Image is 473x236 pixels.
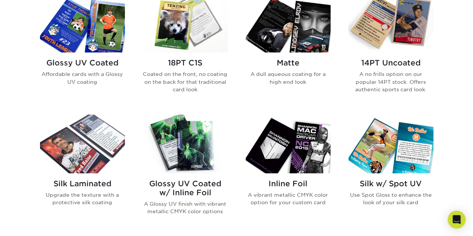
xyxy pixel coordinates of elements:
[40,179,125,188] h2: Silk Laminated
[143,179,228,197] h2: Glossy UV Coated w/ Inline Foil
[246,70,331,86] p: A dull aqueous coating for a high end look
[348,179,433,188] h2: Silk w/ Spot UV
[246,191,331,206] p: A vibrant metallic CMYK color option for your custom card
[246,179,331,188] h2: Inline Foil
[143,58,228,67] h2: 18PT C1S
[143,200,228,215] p: A Glossy UV finish with vibrant metallic CMYK color options
[40,58,125,67] h2: Glossy UV Coated
[448,211,466,229] div: Open Intercom Messenger
[143,114,228,173] img: Glossy UV Coated w/ Inline Foil Trading Cards
[246,58,331,67] h2: Matte
[143,70,228,93] p: Coated on the front, no coating on the back for that traditional card look
[348,191,433,206] p: Use Spot Gloss to enhance the look of your silk card
[348,70,433,93] p: A no frills option on our popular 14PT stock. Offers authentic sports card look.
[40,191,125,206] p: Upgrade the texture with a protective silk coating
[348,114,433,173] img: Silk w/ Spot UV Trading Cards
[246,114,331,227] a: Inline Foil Trading Cards Inline Foil A vibrant metallic CMYK color option for your custom card
[40,114,125,227] a: Silk Laminated Trading Cards Silk Laminated Upgrade the texture with a protective silk coating
[143,114,228,227] a: Glossy UV Coated w/ Inline Foil Trading Cards Glossy UV Coated w/ Inline Foil A Glossy UV finish ...
[348,58,433,67] h2: 14PT Uncoated
[40,114,125,173] img: Silk Laminated Trading Cards
[348,114,433,227] a: Silk w/ Spot UV Trading Cards Silk w/ Spot UV Use Spot Gloss to enhance the look of your silk card
[246,114,331,173] img: Inline Foil Trading Cards
[40,70,125,86] p: Affordable cards with a Glossy UV coating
